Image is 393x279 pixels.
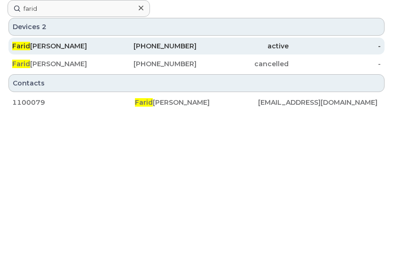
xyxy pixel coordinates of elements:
[104,41,196,51] div: [PHONE_NUMBER]
[12,60,30,68] span: Farid
[12,41,104,51] div: [PERSON_NAME]
[12,98,135,107] div: 1100079
[8,94,385,111] a: 1100079Farid[PERSON_NAME][EMAIL_ADDRESS][DOMAIN_NAME]
[8,74,385,92] div: Contacts
[135,98,153,107] span: Farid
[196,59,289,69] div: cancelled
[8,38,385,54] a: Farid[PERSON_NAME][PHONE_NUMBER]active-
[258,98,381,107] div: [EMAIL_ADDRESS][DOMAIN_NAME]
[8,55,385,72] a: Farid[PERSON_NAME][PHONE_NUMBER]cancelled-
[104,59,196,69] div: [PHONE_NUMBER]
[289,41,381,51] div: -
[12,59,104,69] div: [PERSON_NAME]
[135,98,258,107] div: [PERSON_NAME]
[289,59,381,69] div: -
[12,42,30,50] span: Farid
[196,41,289,51] div: active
